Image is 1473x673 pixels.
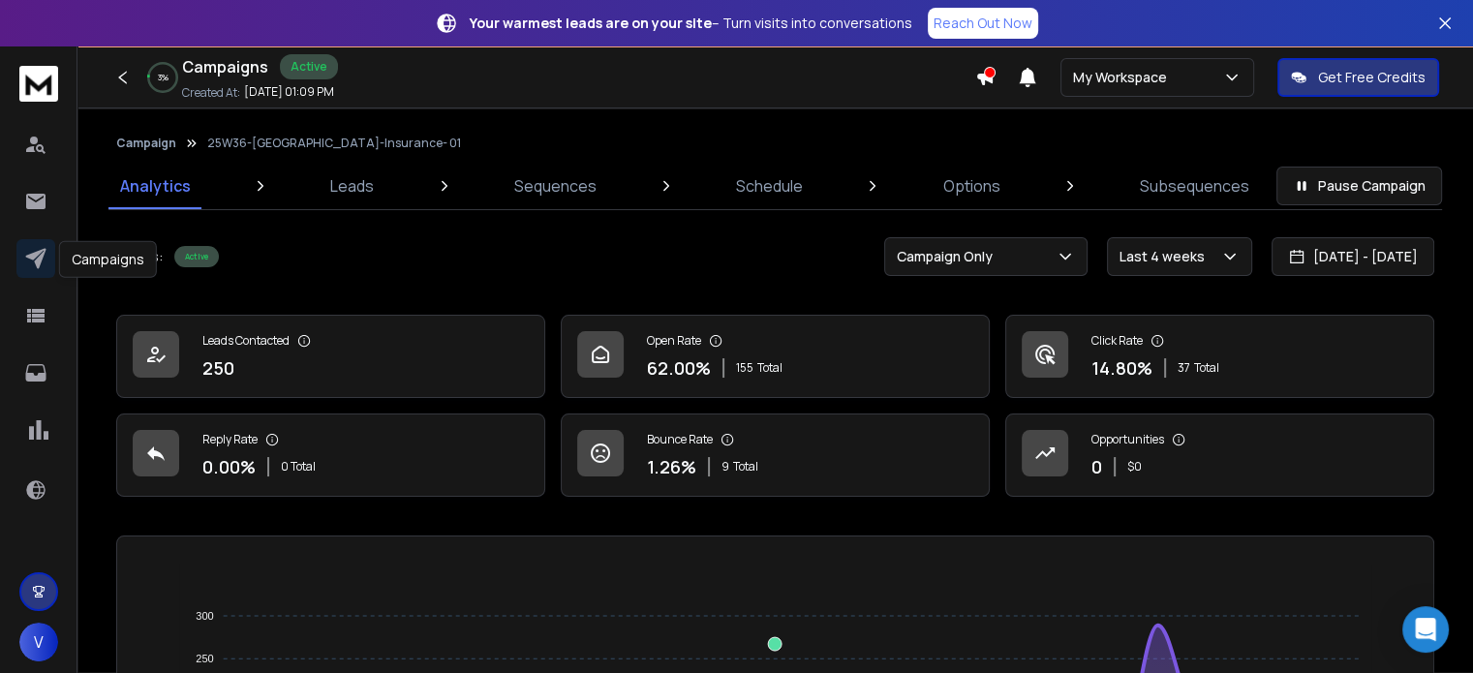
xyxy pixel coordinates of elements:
[1318,68,1426,87] p: Get Free Credits
[207,136,461,151] p: 25W36-[GEOGRAPHIC_DATA]-Insurance- 01
[1140,174,1249,198] p: Subsequences
[197,653,214,664] tspan: 250
[182,55,268,78] h1: Campaigns
[116,315,545,398] a: Leads Contacted250
[281,459,316,474] p: 0 Total
[934,14,1032,33] p: Reach Out Now
[1073,68,1175,87] p: My Workspace
[1005,315,1434,398] a: Click Rate14.80%37Total
[280,54,338,79] div: Active
[330,174,374,198] p: Leads
[733,459,758,474] span: Total
[1005,413,1434,497] a: Opportunities0$0
[202,354,234,382] p: 250
[174,246,219,267] div: Active
[647,453,696,480] p: 1.26 %
[1091,453,1102,480] p: 0
[470,14,912,33] p: – Turn visits into conversations
[897,247,1000,266] p: Campaign Only
[757,360,783,376] span: Total
[202,333,290,349] p: Leads Contacted
[1127,459,1142,474] p: $ 0
[1178,360,1190,376] span: 37
[197,610,214,622] tspan: 300
[736,174,803,198] p: Schedule
[202,432,258,447] p: Reply Rate
[647,333,701,349] p: Open Rate
[182,85,240,101] p: Created At:
[108,163,202,209] a: Analytics
[59,241,157,278] div: Campaigns
[202,453,256,480] p: 0.00 %
[1272,237,1434,276] button: [DATE] - [DATE]
[19,623,58,661] button: V
[932,163,1012,209] a: Options
[736,360,753,376] span: 155
[721,459,729,474] span: 9
[116,136,176,151] button: Campaign
[116,413,545,497] a: Reply Rate0.00%0 Total
[928,8,1038,39] a: Reach Out Now
[319,163,385,209] a: Leads
[724,163,814,209] a: Schedule
[514,174,597,198] p: Sequences
[1091,333,1143,349] p: Click Rate
[647,354,711,382] p: 62.00 %
[1091,354,1152,382] p: 14.80 %
[561,413,990,497] a: Bounce Rate1.26%9Total
[1276,167,1442,205] button: Pause Campaign
[19,66,58,102] img: logo
[1277,58,1439,97] button: Get Free Credits
[1128,163,1261,209] a: Subsequences
[158,72,169,83] p: 3 %
[1091,432,1164,447] p: Opportunities
[561,315,990,398] a: Open Rate62.00%155Total
[1194,360,1219,376] span: Total
[647,432,713,447] p: Bounce Rate
[470,14,712,32] strong: Your warmest leads are on your site
[244,84,334,100] p: [DATE] 01:09 PM
[943,174,1000,198] p: Options
[120,174,191,198] p: Analytics
[1402,606,1449,653] div: Open Intercom Messenger
[1120,247,1212,266] p: Last 4 weeks
[503,163,608,209] a: Sequences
